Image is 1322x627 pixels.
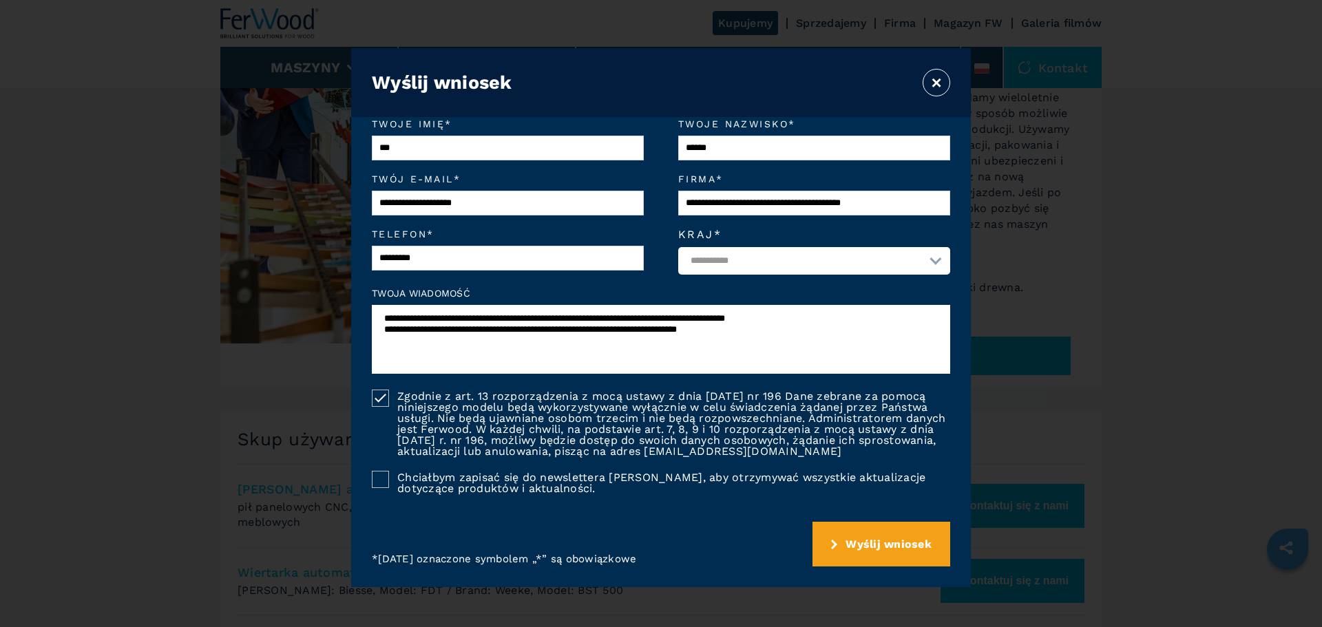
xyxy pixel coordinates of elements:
p: * [DATE] oznaczone symbolem „*” są obowiązkowe [372,552,636,566]
label: Twoja wiadomość [372,288,950,298]
em: Firma [678,174,950,184]
button: submit-button [812,522,950,566]
input: Firma* [678,191,950,215]
label: Zgodnie z art. 13 rozporządzenia z mocą ustawy z dnia [DATE] nr 196 Dane zebrane za pomocą niniej... [389,390,950,457]
input: Twoje nazwisko* [678,136,950,160]
label: Kraj [678,229,950,240]
input: Twoje imię* [372,136,644,160]
h3: Wyślij wniosek [372,72,512,94]
button: × [923,69,950,96]
em: Telefon [372,229,644,239]
span: Wyślij wniosek [846,538,932,551]
label: Chciałbym zapisać się do newslettera [PERSON_NAME], aby otrzymywać wszystkie aktualizacje dotyczą... [389,471,950,494]
em: Twoje imię [372,119,644,129]
em: Twoje nazwisko [678,119,950,129]
input: Telefon* [372,246,644,270]
input: Twój e-mail* [372,191,644,215]
em: Twój e-mail [372,174,644,184]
